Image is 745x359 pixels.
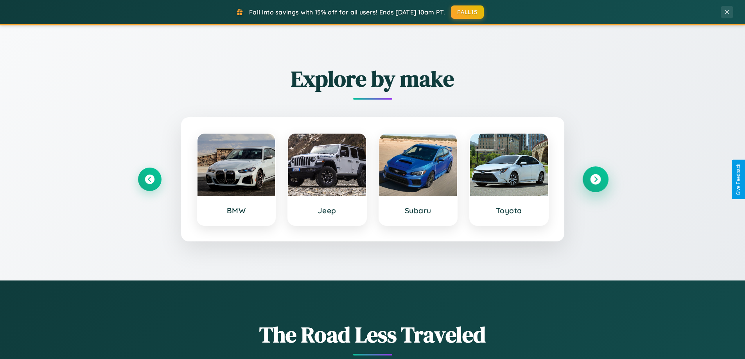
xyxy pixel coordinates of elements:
[205,206,267,215] h3: BMW
[736,164,741,195] div: Give Feedback
[296,206,358,215] h3: Jeep
[387,206,449,215] h3: Subaru
[138,320,607,350] h1: The Road Less Traveled
[451,5,484,19] button: FALL15
[249,8,445,16] span: Fall into savings with 15% off for all users! Ends [DATE] 10am PT.
[138,64,607,94] h2: Explore by make
[478,206,540,215] h3: Toyota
